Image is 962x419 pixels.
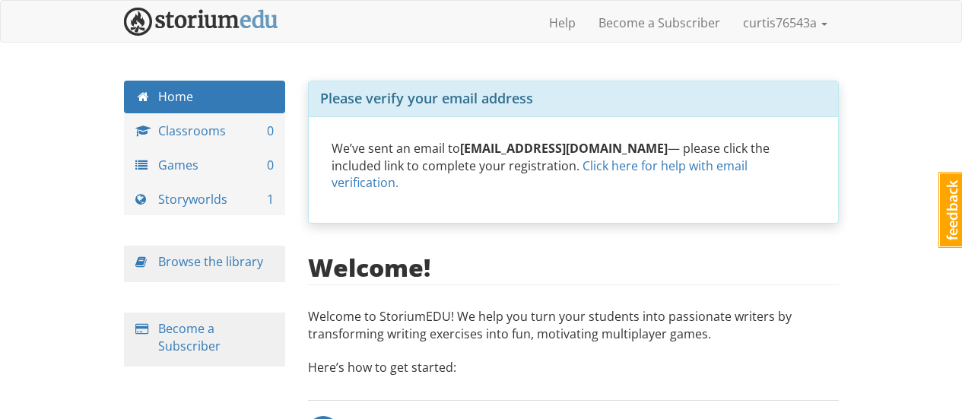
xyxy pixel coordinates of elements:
span: 0 [267,157,274,174]
img: StoriumEDU [124,8,278,36]
h2: Welcome! [308,254,430,281]
strong: [EMAIL_ADDRESS][DOMAIN_NAME] [460,140,668,157]
a: Storyworlds 1 [124,183,286,216]
a: Classrooms 0 [124,115,286,148]
a: Become a Subscriber [158,320,221,354]
p: Here’s how to get started: [308,359,839,392]
span: 0 [267,122,274,140]
span: 1 [267,191,274,208]
p: We’ve sent an email to — please click the included link to complete your registration. [332,140,815,192]
a: Help [538,4,587,42]
span: Please verify your email address [320,89,533,107]
a: Become a Subscriber [587,4,732,42]
a: Games 0 [124,149,286,182]
a: Click here for help with email verification. [332,157,748,192]
a: Browse the library [158,253,263,270]
p: Welcome to StoriumEDU! We help you turn your students into passionate writers by transforming wri... [308,308,839,351]
a: curtis76543a [732,4,839,42]
a: Home [124,81,286,113]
